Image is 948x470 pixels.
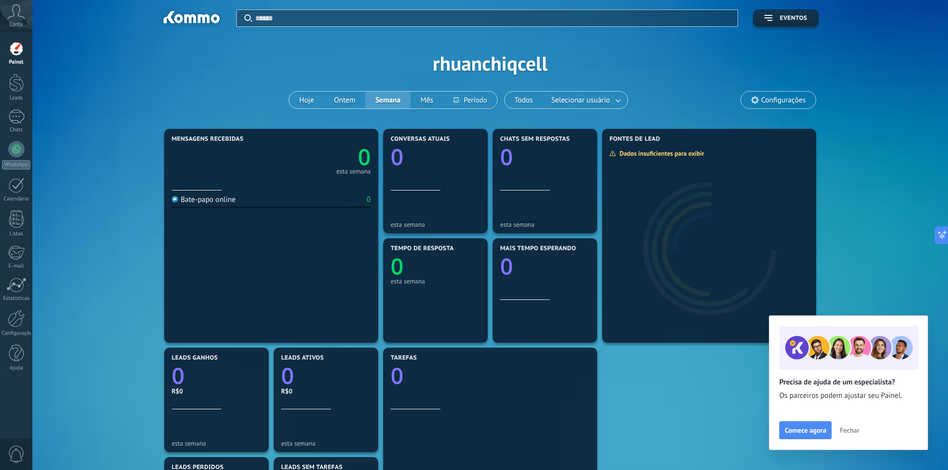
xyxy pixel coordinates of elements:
[610,136,660,143] span: Fontes de lead
[172,136,243,143] span: Mensagens recebidas
[500,245,576,252] span: Mais tempo esperando
[500,142,513,172] text: 0
[411,92,443,108] button: Mês
[391,221,480,228] div: esta semana
[358,142,371,172] text: 0
[172,195,235,204] div: Bate-papo online
[281,361,371,391] a: 0
[779,391,918,401] span: Os parceiros podem ajustar seu Painel.
[840,427,859,434] span: Fechar
[2,365,31,372] div: Ajuda
[391,355,417,362] span: Tarefas
[500,221,590,228] div: esta semana
[391,142,404,172] text: 0
[172,440,261,447] div: esta semana
[753,9,819,27] button: Eventos
[289,92,324,108] button: Hoje
[367,195,371,204] div: 0
[2,295,31,302] div: Estatísticas
[2,231,31,237] div: Listas
[365,92,411,108] button: Semana
[324,92,365,108] button: Ontem
[2,196,31,202] div: Calendário
[391,245,454,252] span: Tempo de resposta
[172,387,261,395] div: R$0
[785,427,826,434] span: Comece agora
[543,92,628,108] button: Selecionar usuário
[835,423,864,438] button: Fechar
[500,251,513,282] text: 0
[2,160,30,170] div: WhatsApp
[391,136,450,143] span: Conversas atuais
[172,355,218,362] span: Leads ganhos
[443,92,497,108] button: Período
[779,377,918,387] h2: Precisa de ajuda de um especialista?
[172,196,178,202] img: Bate-papo online
[281,440,371,447] div: esta semana
[391,278,480,285] div: esta semana
[2,95,31,101] div: Leads
[391,361,590,391] a: 0
[2,330,31,337] div: Configurações
[609,149,711,158] div: Dados insuficientes para exibir
[172,361,261,391] a: 0
[779,421,832,439] button: Comece agora
[271,142,371,172] a: 0
[2,263,31,270] div: E-mail
[500,136,570,143] span: Chats sem respostas
[172,361,185,391] text: 0
[281,355,324,362] span: Leads ativos
[391,251,404,282] text: 0
[2,59,31,66] div: Painel
[336,169,371,174] div: esta semana
[780,15,807,22] span: Eventos
[281,361,294,391] text: 0
[9,21,23,28] span: Conta
[505,92,543,108] button: Todos
[761,96,806,104] span: Configurações
[391,361,404,391] text: 0
[549,94,612,107] span: Selecionar usuário
[2,127,31,133] div: Chats
[281,387,371,395] div: R$0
